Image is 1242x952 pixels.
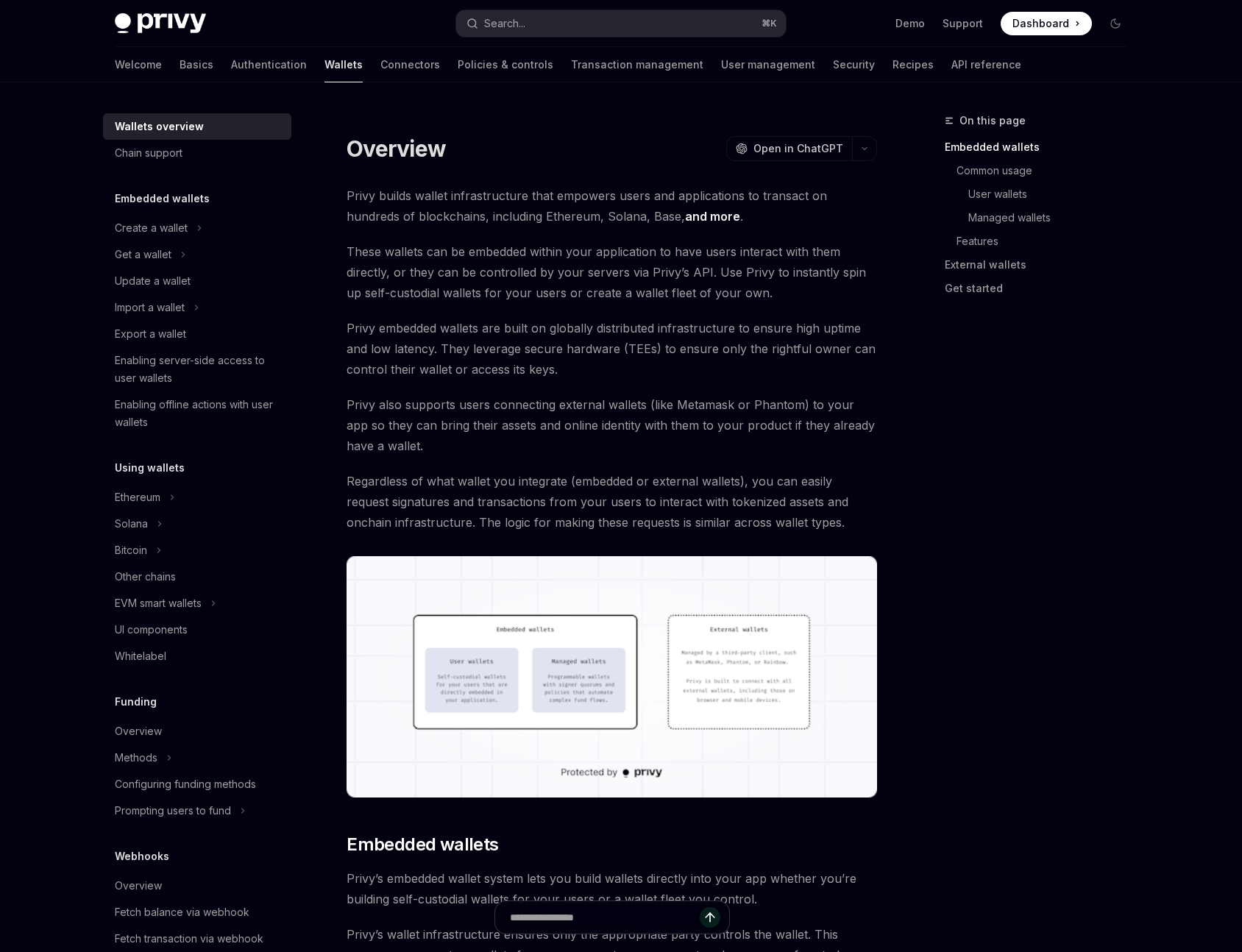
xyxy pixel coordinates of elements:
[347,318,877,380] span: Privy embedded wallets are built on globally distributed infrastructure to ensure high uptime and...
[103,873,291,899] a: Overview
[103,347,291,391] a: Enabling server-side access to user wallets
[347,135,446,162] h1: Overview
[115,459,185,477] h5: Using wallets
[103,241,291,268] button: Toggle Get a wallet section
[943,16,983,31] a: Support
[895,16,925,31] a: Demo
[115,272,191,290] div: Update a wallet
[726,136,852,161] button: Open in ChatGPT
[945,135,1139,159] a: Embedded wallets
[103,215,291,241] button: Toggle Create a wallet section
[115,13,206,34] img: dark logo
[115,118,204,135] div: Wallets overview
[115,594,202,612] div: EVM smart wallets
[753,141,843,156] span: Open in ChatGPT
[347,868,877,909] span: Privy’s embedded wallet system lets you build wallets directly into your app whether you’re build...
[103,391,291,436] a: Enabling offline actions with user wallets
[456,10,786,37] button: Open search
[115,299,185,316] div: Import a wallet
[115,568,176,586] div: Other chains
[103,899,291,926] a: Fetch balance via webhook
[103,537,291,564] button: Toggle Bitcoin section
[115,144,182,162] div: Chain support
[115,877,162,895] div: Overview
[103,926,291,952] a: Fetch transaction via webhook
[833,47,875,82] a: Security
[458,47,553,82] a: Policies & controls
[103,140,291,166] a: Chain support
[347,185,877,227] span: Privy builds wallet infrastructure that empowers users and applications to transact on hundreds o...
[115,647,166,665] div: Whitelabel
[347,241,877,303] span: These wallets can be embedded within your application to have users interact with them directly, ...
[115,848,169,865] h5: Webhooks
[945,277,1139,300] a: Get started
[103,745,291,771] button: Toggle Methods section
[103,511,291,537] button: Toggle Solana section
[347,833,498,856] span: Embedded wallets
[510,901,700,934] input: Ask a question...
[571,47,703,82] a: Transaction management
[115,352,283,387] div: Enabling server-side access to user wallets
[945,253,1139,277] a: External wallets
[103,564,291,590] a: Other chains
[700,907,720,928] button: Send message
[115,541,147,559] div: Bitcoin
[103,771,291,798] a: Configuring funding methods
[115,775,256,793] div: Configuring funding methods
[103,113,291,140] a: Wallets overview
[103,798,291,824] button: Toggle Prompting users to fund section
[347,556,877,798] img: images/walletoverview.png
[945,230,1139,253] a: Features
[103,643,291,669] a: Whitelabel
[721,47,815,82] a: User management
[115,722,162,740] div: Overview
[115,246,171,263] div: Get a wallet
[484,15,525,32] div: Search...
[115,749,157,767] div: Methods
[103,294,291,321] button: Toggle Import a wallet section
[180,47,213,82] a: Basics
[347,394,877,456] span: Privy also supports users connecting external wallets (like Metamask or Phantom) to your app so t...
[951,47,1021,82] a: API reference
[945,182,1139,206] a: User wallets
[324,47,363,82] a: Wallets
[945,159,1139,182] a: Common usage
[115,219,188,237] div: Create a wallet
[115,930,263,948] div: Fetch transaction via webhook
[103,718,291,745] a: Overview
[380,47,440,82] a: Connectors
[115,903,249,921] div: Fetch balance via webhook
[945,206,1139,230] a: Managed wallets
[893,47,934,82] a: Recipes
[103,268,291,294] a: Update a wallet
[115,190,210,207] h5: Embedded wallets
[347,471,877,533] span: Regardless of what wallet you integrate (embedded or external wallets), you can easily request si...
[959,112,1026,129] span: On this page
[1012,16,1069,31] span: Dashboard
[103,590,291,617] button: Toggle EVM smart wallets section
[115,325,186,343] div: Export a wallet
[115,693,157,711] h5: Funding
[115,396,283,431] div: Enabling offline actions with user wallets
[115,621,188,639] div: UI components
[103,321,291,347] a: Export a wallet
[115,802,231,820] div: Prompting users to fund
[1104,12,1127,35] button: Toggle dark mode
[231,47,307,82] a: Authentication
[1001,12,1092,35] a: Dashboard
[115,515,148,533] div: Solana
[685,209,740,224] a: and more
[103,484,291,511] button: Toggle Ethereum section
[103,617,291,643] a: UI components
[115,489,160,506] div: Ethereum
[115,47,162,82] a: Welcome
[762,18,777,29] span: ⌘ K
